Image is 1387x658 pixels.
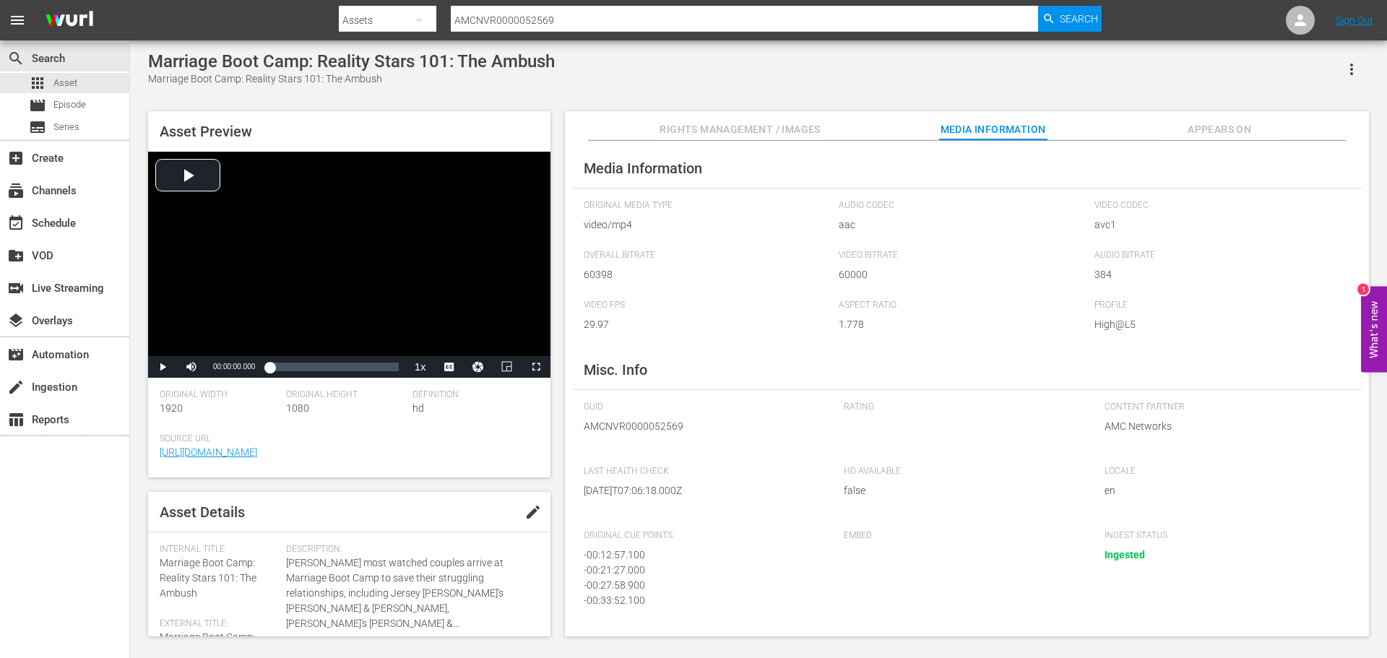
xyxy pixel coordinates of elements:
[522,356,550,378] button: Fullscreen
[516,495,550,529] button: edit
[53,98,86,112] span: Episode
[160,544,279,555] span: Internal Title:
[584,267,832,282] span: 60398
[7,215,25,232] span: Schedule
[584,317,832,332] span: 29.97
[1038,6,1102,32] button: Search
[7,182,25,199] span: Channels
[286,544,532,555] span: Description:
[839,250,1087,261] span: Video Bitrate
[29,97,46,114] span: Episode
[844,530,1082,542] span: Embed
[1105,466,1343,477] span: Locale
[493,356,522,378] button: Picture-in-Picture
[160,618,279,630] span: External Title:
[839,300,1087,311] span: Aspect Ratio
[29,74,46,92] span: Asset
[286,555,532,631] span: [PERSON_NAME] most watched couples arrive at Marriage Boot Camp to save their struggling relation...
[1094,317,1343,332] span: High@L5
[584,419,822,434] span: AMCNVR0000052569
[1336,14,1373,26] a: Sign Out
[1105,530,1343,542] span: Ingest Status
[7,150,25,167] span: Create
[286,402,309,414] span: 1080
[584,361,647,378] span: Misc. Info
[1094,200,1343,212] span: Video Codec
[1105,419,1343,434] span: AMC Networks
[844,402,1082,413] span: Rating
[839,267,1087,282] span: 60000
[406,356,435,378] button: Playback Rate
[1105,549,1145,560] span: Ingested
[464,356,493,378] button: Jump To Time
[1357,283,1369,295] div: 1
[844,466,1082,477] span: HD Available
[584,200,832,212] span: Original Media Type
[29,118,46,136] span: Series
[177,356,206,378] button: Mute
[53,120,79,134] span: Series
[148,72,555,87] div: Marriage Boot Camp: Reality Stars 101: The Ambush
[160,123,252,140] span: Asset Preview
[584,483,822,498] span: [DATE]T07:06:18.000Z
[412,402,424,414] span: hd
[7,411,25,428] span: Reports
[584,250,832,261] span: Overall Bitrate
[584,300,832,311] span: Video FPS
[1094,267,1343,282] span: 384
[1105,402,1343,413] span: Content Partner
[7,280,25,297] span: Live Streaming
[1094,250,1343,261] span: Audio Bitrate
[584,466,822,477] span: Last Health Check
[1060,6,1098,32] span: Search
[584,530,822,542] span: Original Cue Points
[584,217,832,233] span: video/mp4
[7,247,25,264] span: VOD
[160,446,257,458] a: [URL][DOMAIN_NAME]
[839,217,1087,233] span: aac
[839,200,1087,212] span: Audio Codec
[939,121,1047,139] span: Media Information
[524,503,542,521] span: edit
[584,563,815,578] div: - 00:21:27.000
[844,483,1082,498] span: false
[435,356,464,378] button: Captions
[1094,217,1343,233] span: avc1
[160,503,245,521] span: Asset Details
[660,121,820,139] span: Rights Management / Images
[584,578,815,593] div: - 00:27:58.900
[7,312,25,329] span: Overlays
[1105,483,1343,498] span: en
[148,51,555,72] div: Marriage Boot Camp: Reality Stars 101: The Ambush
[286,389,405,401] span: Original Height
[9,12,26,29] span: menu
[7,378,25,396] span: Ingestion
[213,363,255,371] span: 00:00:00.000
[412,389,532,401] span: Definition
[584,160,702,177] span: Media Information
[148,152,550,378] div: Video Player
[7,346,25,363] span: Automation
[35,4,104,38] img: ans4CAIJ8jUAAAAAAAAAAAAAAAAAAAAAAAAgQb4GAAAAAAAAAAAAAAAAAAAAAAAAJMjXAAAAAAAAAAAAAAAAAAAAAAAAgAT5G...
[160,557,256,599] span: Marriage Boot Camp: Reality Stars 101: The Ambush
[53,76,77,90] span: Asset
[1361,286,1387,372] button: Open Feedback Widget
[160,402,183,414] span: 1920
[160,433,532,445] span: Source Url
[148,356,177,378] button: Play
[7,50,25,67] span: Search
[584,547,815,563] div: - 00:12:57.100
[160,389,279,401] span: Original Width
[1094,300,1343,311] span: Profile
[584,402,822,413] span: GUID
[839,317,1087,332] span: 1.778
[269,363,398,371] div: Progress Bar
[1165,121,1274,139] span: Appears On
[584,593,815,608] div: - 00:33:52.100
